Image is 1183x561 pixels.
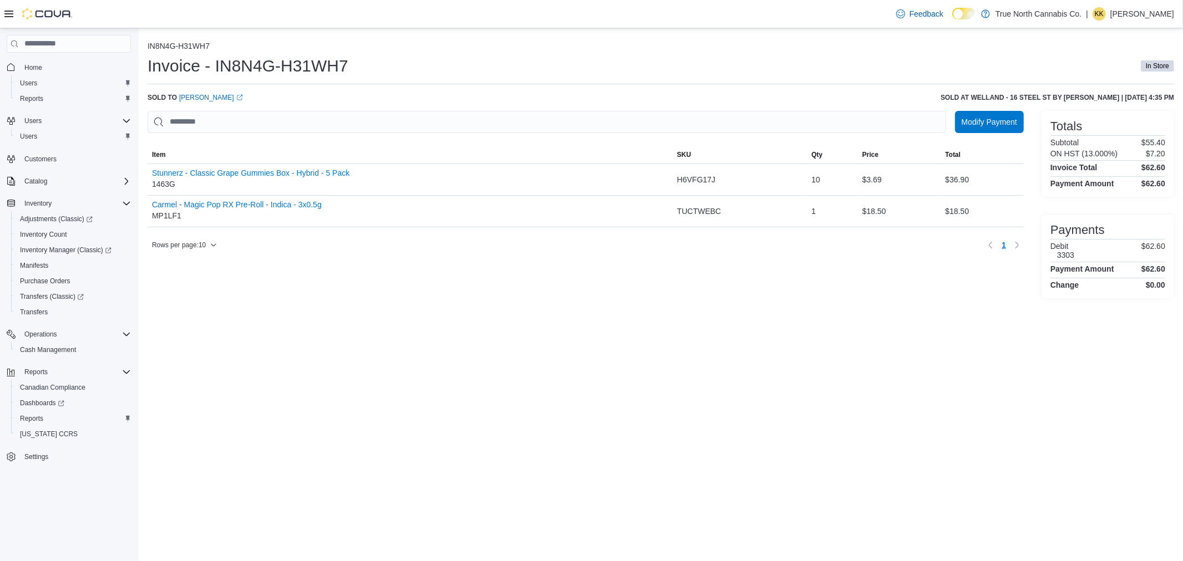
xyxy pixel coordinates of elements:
[16,427,82,441] a: [US_STATE] CCRS
[11,227,135,242] button: Inventory Count
[1141,163,1165,172] h4: $62.60
[24,199,52,208] span: Inventory
[16,290,131,303] span: Transfers (Classic)
[20,450,131,463] span: Settings
[997,236,1011,254] button: Page 1 of 1
[677,205,721,218] span: TUCTWEBC
[16,427,131,441] span: Washington CCRS
[152,169,349,191] div: 1463G
[11,129,135,144] button: Users
[16,259,53,272] a: Manifests
[20,152,61,166] a: Customers
[984,236,1024,254] nav: Pagination for table: MemoryTable from EuiInMemoryTable
[16,259,131,272] span: Manifests
[24,63,42,72] span: Home
[984,238,997,252] button: Previous page
[16,290,88,303] a: Transfers (Classic)
[1050,163,1098,172] h4: Invoice Total
[16,130,131,143] span: Users
[996,7,1082,21] p: True North Cannabis Co.
[858,200,941,222] div: $18.50
[20,365,52,379] button: Reports
[20,132,37,141] span: Users
[673,146,807,164] button: SKU
[1146,61,1169,71] span: In Store
[16,305,131,319] span: Transfers
[20,399,64,407] span: Dashboards
[16,305,52,319] a: Transfers
[20,430,78,438] span: [US_STATE] CCRS
[24,155,57,164] span: Customers
[20,175,52,188] button: Catalog
[11,304,135,320] button: Transfers
[20,215,93,223] span: Adjustments (Classic)
[952,19,953,20] span: Dark Mode
[16,228,131,241] span: Inventory Count
[16,76,131,90] span: Users
[997,236,1011,254] ul: Pagination for table: MemoryTable from EuiInMemoryTable
[952,8,976,19] input: Dark Mode
[1141,138,1165,147] p: $55.40
[148,146,673,164] button: Item
[16,243,131,257] span: Inventory Manager (Classic)
[148,238,221,252] button: Rows per page:10
[2,174,135,189] button: Catalog
[24,330,57,339] span: Operations
[2,448,135,465] button: Settings
[16,92,48,105] a: Reports
[24,177,47,186] span: Catalog
[20,365,131,379] span: Reports
[1050,264,1114,273] h4: Payment Amount
[807,169,858,191] div: 10
[1141,179,1165,188] h4: $62.60
[1141,242,1165,259] p: $62.60
[16,130,42,143] a: Users
[11,342,135,358] button: Cash Management
[941,93,1174,102] h6: Sold at Welland - 16 Steel St by [PERSON_NAME] | [DATE] 4:35 PM
[152,241,206,249] span: Rows per page : 10
[152,200,322,222] div: MP1LF1
[858,146,941,164] button: Price
[16,76,42,90] a: Users
[1050,179,1114,188] h4: Payment Amount
[1095,7,1104,21] span: KK
[20,450,53,463] a: Settings
[1110,7,1174,21] p: [PERSON_NAME]
[11,258,135,273] button: Manifests
[20,114,46,127] button: Users
[811,150,822,159] span: Qty
[24,452,48,461] span: Settings
[20,114,131,127] span: Users
[16,343,131,356] span: Cash Management
[1141,60,1174,72] span: In Store
[1050,242,1074,251] h6: Debit
[148,42,1174,53] nav: An example of EuiBreadcrumbs
[1086,7,1088,21] p: |
[11,273,135,289] button: Purchase Orders
[20,94,43,103] span: Reports
[11,75,135,91] button: Users
[2,196,135,211] button: Inventory
[1057,251,1074,259] h6: 3303
[11,380,135,395] button: Canadian Compliance
[1050,149,1118,158] h6: ON HST (13.000%)
[807,200,858,222] div: 1
[941,169,1024,191] div: $36.90
[11,411,135,426] button: Reports
[2,59,135,75] button: Home
[148,42,210,50] button: IN8N4G-H31WH7
[858,169,941,191] div: $3.69
[7,55,131,494] nav: Complex example
[1050,223,1105,237] h3: Payments
[1011,238,1024,252] button: Next page
[16,381,131,394] span: Canadian Compliance
[1050,138,1079,147] h6: Subtotal
[20,383,85,392] span: Canadian Compliance
[1093,7,1106,21] div: Kyle Kjellstrom
[24,116,42,125] span: Users
[20,230,67,239] span: Inventory Count
[941,200,1024,222] div: $18.50
[2,113,135,129] button: Users
[16,396,69,410] a: Dashboards
[148,111,946,133] input: This is a search bar. As you type, the results lower in the page will automatically filter.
